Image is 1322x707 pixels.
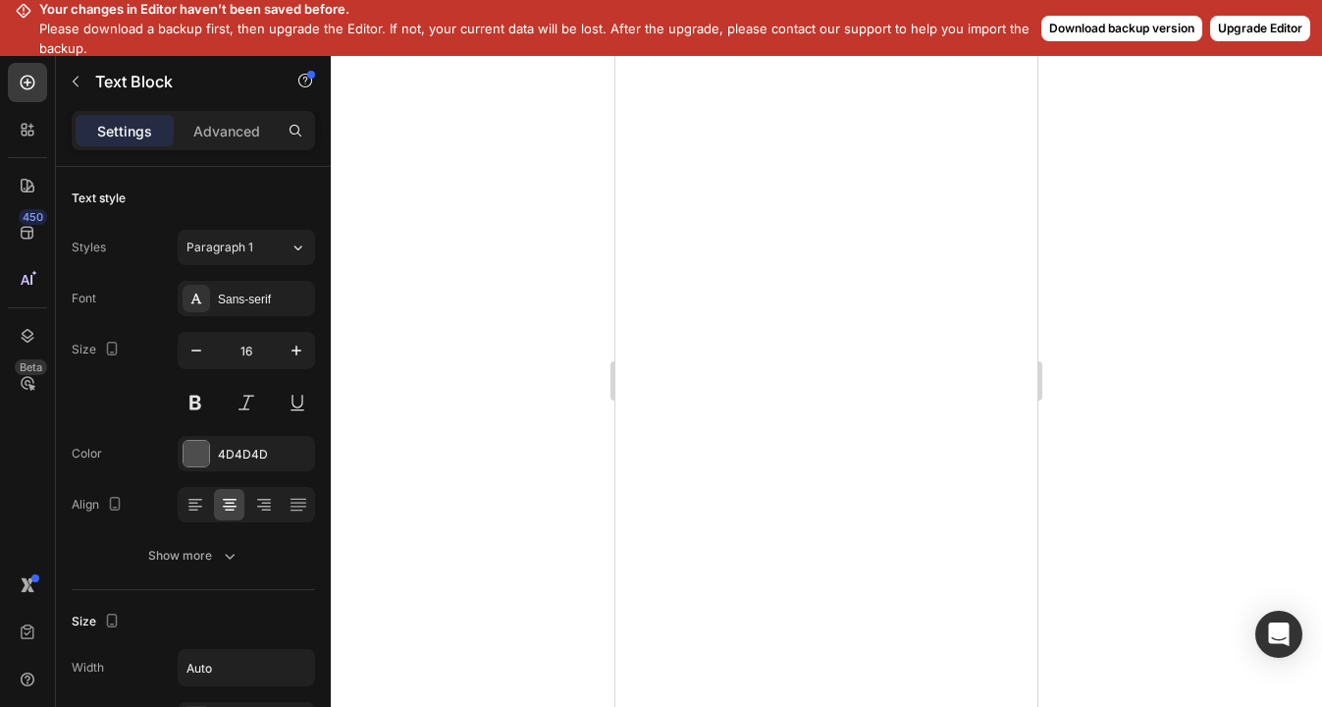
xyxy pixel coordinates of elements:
button: Download backup version [1041,16,1202,41]
button: Paragraph 1 [178,230,315,265]
button: Show more [72,538,315,573]
div: Styles [72,239,106,256]
p: Please download a backup first, then upgrade the Editor. If not, your current data will be lost. ... [39,19,1041,58]
div: Open Intercom Messenger [1255,611,1302,658]
div: Color [72,445,102,462]
div: Beta [15,359,47,375]
button: Upgrade Editor [1210,16,1310,41]
div: Text style [72,190,126,207]
div: Align [72,492,127,518]
div: Show more [148,546,239,566]
div: Size [72,337,124,363]
div: Size [72,609,124,635]
p: Settings [97,121,152,141]
div: Sans-serif [218,291,310,308]
div: Font [72,290,96,307]
p: Text Block [95,70,262,93]
span: Paragraph 1 [186,239,253,256]
iframe: Design area [615,55,1037,707]
div: Width [72,659,104,677]
p: Advanced [193,121,260,141]
input: Auto [179,650,314,685]
div: 450 [19,209,47,225]
div: 4D4D4D [218,446,310,463]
